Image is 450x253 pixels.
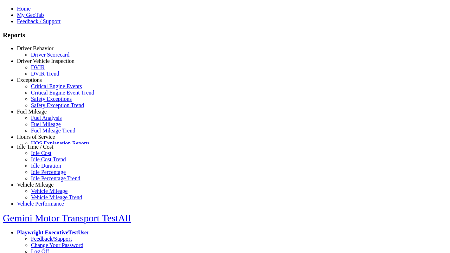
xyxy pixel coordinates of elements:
[17,6,31,12] a: Home
[31,128,75,134] a: Fuel Mileage Trend
[17,201,64,207] a: Vehicle Performance
[31,236,72,242] a: Feedback/Support
[31,140,90,146] a: HOS Explanation Reports
[17,45,53,51] a: Driver Behavior
[17,77,42,83] a: Exceptions
[31,188,67,194] a: Vehicle Mileage
[3,31,447,39] h3: Reports
[17,229,89,235] a: Playwright ExecutiveTestUser
[31,169,66,175] a: Idle Percentage
[31,194,82,200] a: Vehicle Mileage Trend
[31,90,94,96] a: Critical Engine Event Trend
[31,64,45,70] a: DVIR
[31,175,80,181] a: Idle Percentage Trend
[31,163,61,169] a: Idle Duration
[17,144,53,150] a: Idle Time / Cost
[31,52,70,58] a: Driver Scorecard
[17,134,55,140] a: Hours of Service
[17,58,75,64] a: Driver Vehicle Inspection
[17,109,47,115] a: Fuel Mileage
[31,156,66,162] a: Idle Cost Trend
[31,115,62,121] a: Fuel Analysis
[31,121,61,127] a: Fuel Mileage
[17,18,60,24] a: Feedback / Support
[31,71,59,77] a: DVIR Trend
[31,242,83,248] a: Change Your Password
[17,182,53,188] a: Vehicle Mileage
[31,150,51,156] a: Idle Cost
[17,12,44,18] a: My GeoTab
[31,83,82,89] a: Critical Engine Events
[31,96,72,102] a: Safety Exceptions
[3,213,131,223] a: Gemini Motor Transport TestAll
[31,102,84,108] a: Safety Exception Trend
